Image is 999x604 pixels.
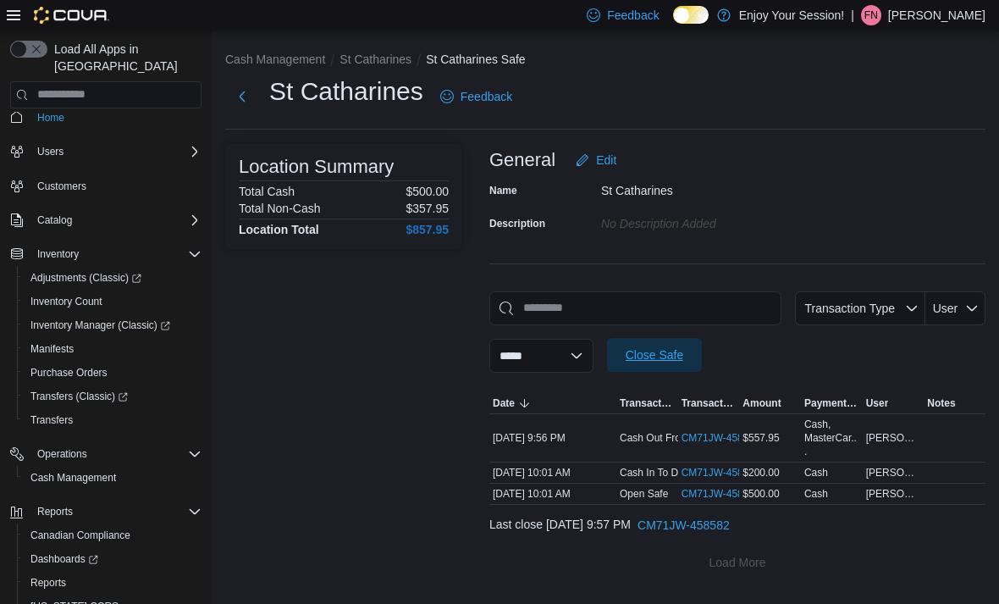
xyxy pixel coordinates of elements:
span: User [933,302,958,315]
button: Inventory [30,244,86,264]
span: Feedback [461,88,512,105]
span: Date [493,396,515,410]
span: Reports [30,501,201,522]
span: Cash Management [30,471,116,485]
span: [PERSON_NAME] [866,487,921,501]
span: Edit [596,152,616,169]
button: Inventory [3,242,208,266]
p: $500.00 [406,185,449,198]
span: $500.00 [742,487,779,501]
span: [PERSON_NAME] [866,466,921,479]
span: Close Safe [626,346,683,363]
button: Cash Management [225,53,325,66]
a: Transfers (Classic) [24,386,135,407]
button: Reports [17,571,208,595]
div: Cash [804,487,828,501]
span: Feedback [607,7,659,24]
button: Transaction Type [616,393,678,413]
span: $557.95 [742,431,779,445]
button: Close Safe [607,338,702,372]
a: Feedback [433,80,519,114]
span: Reports [24,573,201,593]
h3: General [489,150,555,170]
nav: An example of EuiBreadcrumbs [225,51,985,71]
h4: Location Total [239,223,319,236]
span: Users [37,145,63,158]
p: Enjoy Your Session! [739,5,845,25]
span: Dark Mode [673,24,674,25]
span: Manifests [24,339,201,359]
button: Transaction # [678,393,740,413]
button: Customers [3,174,208,198]
p: Cash In To Drawer (Beta Drawer) [620,466,770,479]
p: $357.95 [406,202,449,215]
span: Notes [927,396,955,410]
span: Inventory [37,247,79,261]
span: Transfers (Classic) [30,390,128,403]
span: Reports [37,505,73,518]
a: Inventory Count [24,291,109,312]
p: Cash Out From Drawer (Beta Drawer) [620,431,791,445]
h4: $857.95 [406,223,449,236]
span: Cash Management [24,468,201,488]
a: Purchase Orders [24,363,114,383]
span: Amount [742,396,781,410]
a: Dashboards [17,547,208,571]
span: $200.00 [742,466,779,479]
span: Operations [37,447,87,461]
span: Home [37,111,64,125]
span: Canadian Compliance [30,529,130,542]
input: This is a search bar. As you type, the results lower in the page will automatically filter. [489,291,781,325]
button: CM71JW-458582 [631,508,737,542]
button: Notes [924,393,985,413]
span: Load All Apps in [GEOGRAPHIC_DATA] [47,41,201,75]
button: Edit [569,143,623,177]
button: Purchase Orders [17,361,208,385]
span: Reports [30,576,66,590]
button: Inventory Count [17,290,208,313]
button: User [863,393,924,413]
button: Catalog [3,208,208,232]
span: Dashboards [30,552,98,566]
button: Transfers [17,408,208,432]
span: Transfers (Classic) [24,386,201,407]
span: Transaction # [682,396,737,410]
button: Operations [3,442,208,466]
div: [DATE] 10:01 AM [489,484,616,504]
button: Transaction Type [795,291,925,325]
span: User [866,396,889,410]
span: Inventory Manager (Classic) [24,315,201,335]
a: Transfers [24,410,80,430]
span: Transfers [24,410,201,430]
div: Last close [DATE] 9:57 PM [489,508,985,542]
button: Date [489,393,616,413]
button: Reports [3,500,208,524]
span: Customers [30,175,201,197]
h1: St Catharines [269,75,423,108]
button: Manifests [17,337,208,361]
a: Home [30,108,71,128]
span: [PERSON_NAME] [866,431,921,445]
a: CM71JW-458773External link [682,466,774,479]
span: Users [30,141,201,162]
input: Dark Mode [673,6,709,24]
span: Adjustments (Classic) [24,268,201,288]
a: Customers [30,176,93,197]
button: St Catharines [339,53,411,66]
label: Name [489,184,517,197]
span: Customers [37,180,86,193]
a: CM71JW-458772External link [682,487,774,501]
a: Inventory Manager (Classic) [24,315,177,335]
a: Cash Management [24,468,123,488]
h6: Total Cash [239,185,295,198]
button: Users [30,141,70,162]
span: Inventory Manager (Classic) [30,319,170,332]
button: Amount [739,393,801,413]
button: Cash Management [17,466,208,490]
p: Open Safe [620,487,668,501]
button: Reports [30,501,80,522]
span: Manifests [30,342,74,356]
button: Canadian Compliance [17,524,208,547]
span: Transaction Type [804,302,895,315]
span: Transfers [30,413,73,427]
